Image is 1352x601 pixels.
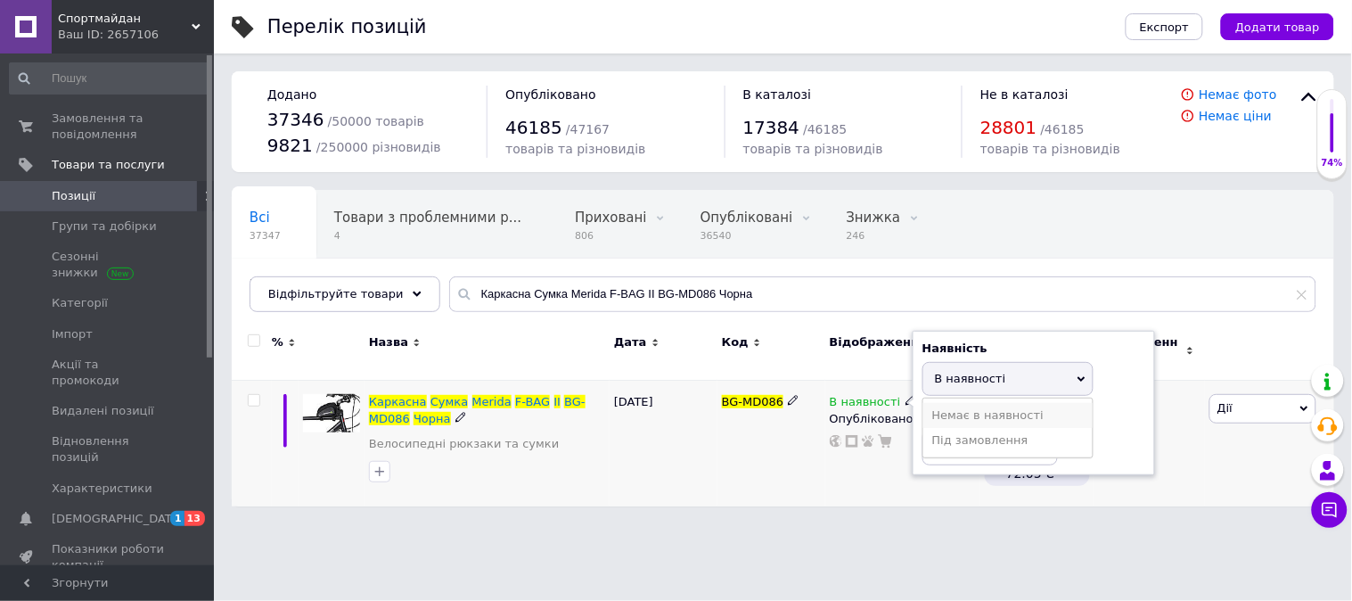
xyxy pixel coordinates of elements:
[1312,492,1348,528] button: Чат з покупцем
[1199,87,1277,102] a: Немає фото
[980,87,1069,102] span: Не в каталозі
[328,114,424,128] span: / 50000 товарів
[935,372,1006,385] span: В наявності
[1318,157,1347,169] div: 74%
[52,357,165,389] span: Акції та промокоди
[1126,13,1204,40] button: Експорт
[52,433,165,465] span: Відновлення позицій
[250,229,281,243] span: 37347
[701,229,793,243] span: 36540
[334,210,521,226] span: Товари з проблемними р...
[52,481,152,497] span: Характеристики
[52,326,93,342] span: Імпорт
[922,341,1145,357] div: Наявність
[369,395,427,408] span: Каркасна
[303,394,360,432] img: Каркасна Сумка Merida F-BAG II BG-MD086 Чорна
[722,334,749,350] span: Код
[847,229,901,243] span: 246
[505,142,645,156] span: товарів та різновидів
[184,511,205,526] span: 13
[58,27,214,43] div: Ваш ID: 2657106
[58,11,192,27] span: Спортмайдан
[1006,449,1058,481] span: 11.64%, 72.05 ₴
[267,135,313,156] span: 9821
[369,395,586,424] span: BG-MD086
[52,403,154,419] span: Видалені позиції
[722,395,784,408] span: BG-MD086
[1041,122,1085,136] span: / 46185
[830,411,977,427] div: Опубліковано
[369,436,559,452] a: Велосипедні рюкзаки та сумки
[610,381,717,506] div: [DATE]
[743,117,800,138] span: 17384
[1221,13,1334,40] button: Додати товар
[52,218,157,235] span: Групи та добірки
[575,210,647,226] span: Приховані
[430,395,468,408] span: Сумка
[334,229,521,243] span: 4
[52,111,165,143] span: Замовлення та повідомлення
[847,210,901,226] span: Знижка
[268,287,404,300] span: Відфільтруйте товари
[472,395,512,408] span: Merida
[52,295,108,311] span: Категорії
[170,511,184,526] span: 1
[52,157,165,173] span: Товари та послуги
[830,395,901,414] span: В наявності
[830,334,927,350] span: Відображення
[52,249,165,281] span: Сезонні знижки
[803,122,847,136] span: / 46185
[923,428,1093,453] li: Під замовлення
[1199,109,1272,123] a: Немає ціни
[449,276,1316,312] input: Пошук по назві позиції, артикулу і пошуковим запитам
[316,140,441,154] span: / 250000 різновидів
[1217,401,1233,415] span: Дії
[250,277,317,293] span: Чернетки
[267,18,427,37] div: Перелік позицій
[923,403,1093,428] li: Немає в наявності
[52,541,165,573] span: Показники роботи компанії
[515,395,550,408] span: F-BAG
[554,395,561,408] span: II
[52,511,184,527] span: [DEMOGRAPHIC_DATA]
[505,117,562,138] span: 46185
[980,142,1120,156] span: товарів та різновидів
[1235,21,1320,34] span: Додати товар
[250,210,270,226] span: Всі
[575,229,647,243] span: 806
[369,395,586,424] a: КаркаснаСумкаMeridaF-BAGIIBG-MD086Чорна
[272,334,283,350] span: %
[267,109,324,130] span: 37346
[614,334,647,350] span: Дата
[267,87,316,102] span: Додано
[701,210,793,226] span: Опубліковані
[743,142,883,156] span: товарів та різновидів
[566,122,610,136] span: / 47167
[1140,21,1190,34] span: Експорт
[369,334,408,350] span: Назва
[743,87,812,102] span: В каталозі
[980,117,1037,138] span: 28801
[9,62,210,95] input: Пошук
[52,188,95,204] span: Позиції
[505,87,596,102] span: Опубліковано
[316,191,557,259] div: Товари з проблемними різновидами
[414,412,451,425] span: Чорна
